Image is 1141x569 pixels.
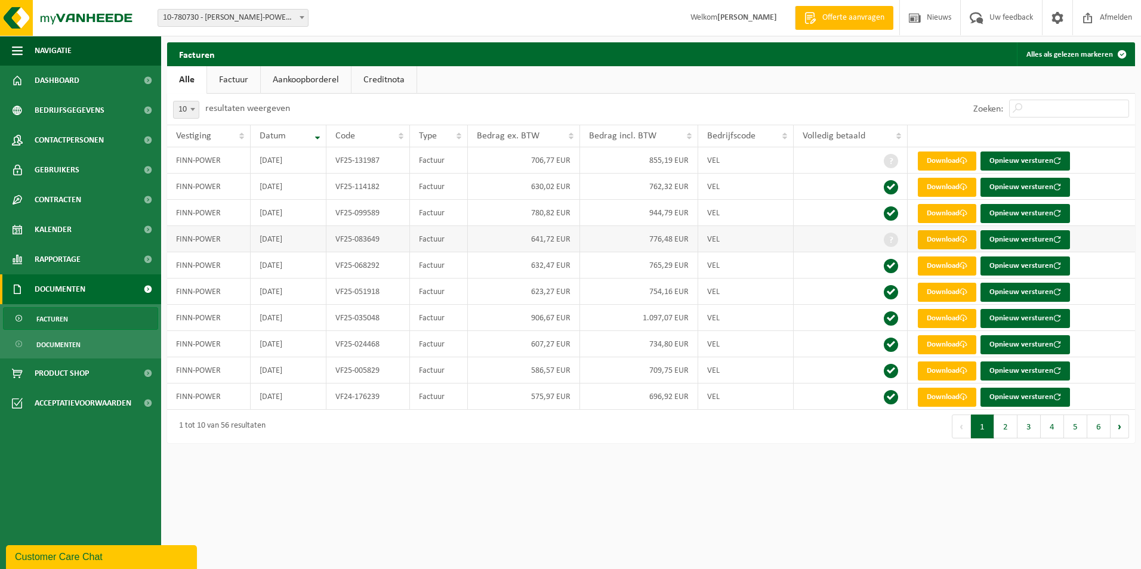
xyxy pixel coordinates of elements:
[167,200,251,226] td: FINN-POWER
[410,174,468,200] td: Factuur
[251,384,326,410] td: [DATE]
[251,200,326,226] td: [DATE]
[698,357,794,384] td: VEL
[468,384,580,410] td: 575,97 EUR
[468,252,580,279] td: 632,47 EUR
[468,305,580,331] td: 906,67 EUR
[580,305,698,331] td: 1.097,07 EUR
[698,252,794,279] td: VEL
[35,185,81,215] span: Contracten
[174,101,199,118] span: 10
[3,307,158,330] a: Facturen
[994,415,1017,438] button: 2
[468,200,580,226] td: 780,82 EUR
[980,204,1070,223] button: Opnieuw versturen
[918,309,976,328] a: Download
[1017,42,1134,66] button: Alles als gelezen markeren
[468,174,580,200] td: 630,02 EUR
[251,174,326,200] td: [DATE]
[580,384,698,410] td: 696,92 EUR
[698,226,794,252] td: VEL
[698,147,794,174] td: VEL
[580,279,698,305] td: 754,16 EUR
[918,230,976,249] a: Download
[410,226,468,252] td: Factuur
[326,174,410,200] td: VF25-114182
[803,131,865,141] span: Volledig betaald
[698,200,794,226] td: VEL
[918,335,976,354] a: Download
[167,42,227,66] h2: Facturen
[410,200,468,226] td: Factuur
[468,279,580,305] td: 623,27 EUR
[36,308,68,330] span: Facturen
[35,66,79,95] span: Dashboard
[980,283,1070,302] button: Opnieuw versturen
[251,305,326,331] td: [DATE]
[918,204,976,223] a: Download
[410,252,468,279] td: Factuur
[952,415,971,438] button: Previous
[707,131,755,141] span: Bedrijfscode
[580,174,698,200] td: 762,32 EUR
[819,12,887,24] span: Offerte aanvragen
[980,178,1070,197] button: Opnieuw versturen
[468,147,580,174] td: 706,77 EUR
[468,357,580,384] td: 586,57 EUR
[35,215,72,245] span: Kalender
[35,388,131,418] span: Acceptatievoorwaarden
[326,252,410,279] td: VF25-068292
[167,331,251,357] td: FINN-POWER
[167,147,251,174] td: FINN-POWER
[167,66,206,94] a: Alle
[158,9,309,27] span: 10-780730 - FINN-POWER - NAZARETH
[326,331,410,357] td: VF25-024468
[918,283,976,302] a: Download
[698,384,794,410] td: VEL
[580,226,698,252] td: 776,48 EUR
[589,131,656,141] span: Bedrag incl. BTW
[410,384,468,410] td: Factuur
[918,388,976,407] a: Download
[167,279,251,305] td: FINN-POWER
[1111,415,1129,438] button: Next
[251,147,326,174] td: [DATE]
[419,131,437,141] span: Type
[980,256,1070,276] button: Opnieuw versturen
[580,357,698,384] td: 709,75 EUR
[918,361,976,381] a: Download
[1087,415,1111,438] button: 6
[971,415,994,438] button: 1
[335,131,355,141] span: Code
[207,66,260,94] a: Factuur
[326,226,410,252] td: VF25-083649
[326,279,410,305] td: VF25-051918
[35,155,79,185] span: Gebruikers
[580,252,698,279] td: 765,29 EUR
[795,6,893,30] a: Offerte aanvragen
[35,358,89,388] span: Product Shop
[918,151,976,171] a: Download
[167,226,251,252] td: FINN-POWER
[410,331,468,357] td: Factuur
[468,331,580,357] td: 607,27 EUR
[326,147,410,174] td: VF25-131987
[35,274,85,304] span: Documenten
[980,230,1070,249] button: Opnieuw versturen
[35,95,104,125] span: Bedrijfsgegevens
[205,104,290,113] label: resultaten weergeven
[326,200,410,226] td: VF25-099589
[251,357,326,384] td: [DATE]
[698,279,794,305] td: VEL
[580,147,698,174] td: 855,19 EUR
[6,543,199,569] iframe: chat widget
[36,333,81,356] span: Documenten
[35,36,72,66] span: Navigatie
[477,131,539,141] span: Bedrag ex. BTW
[326,384,410,410] td: VF24-176239
[35,125,104,155] span: Contactpersonen
[251,252,326,279] td: [DATE]
[158,10,308,26] span: 10-780730 - FINN-POWER - NAZARETH
[260,131,286,141] span: Datum
[326,305,410,331] td: VF25-035048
